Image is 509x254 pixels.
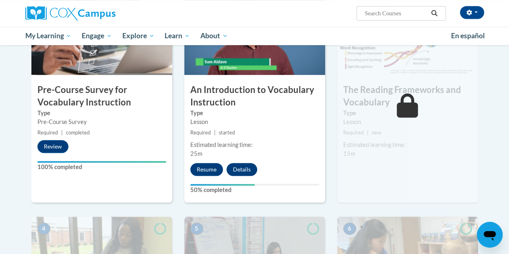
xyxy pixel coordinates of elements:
a: Engage [76,27,117,45]
span: Engage [82,31,112,41]
label: Type [190,109,319,118]
div: Lesson [190,118,319,126]
span: new [372,130,381,136]
span: 25m [190,150,202,157]
a: Explore [117,27,160,45]
label: Type [343,109,472,118]
label: Type [37,109,166,118]
span: completed [66,130,90,136]
iframe: Button to launch messaging window [477,222,503,248]
a: Cox Campus [25,6,170,21]
button: Resume [190,163,223,176]
h3: An Introduction to Vocabulary Instruction [184,84,325,109]
div: Your progress [37,161,166,163]
a: My Learning [20,27,77,45]
span: En español [451,31,485,40]
h3: The Reading Frameworks and Vocabulary [337,84,478,109]
img: Cox Campus [25,6,115,21]
span: Explore [122,31,155,41]
button: Search [428,8,440,18]
input: Search Courses [364,8,428,18]
span: | [367,130,369,136]
span: | [61,130,63,136]
div: Main menu [19,27,490,45]
span: About [200,31,228,41]
div: Your progress [190,184,255,186]
h3: Pre-Course Survey for Vocabulary Instruction [31,84,172,109]
span: Learn [165,31,190,41]
span: Required [190,130,211,136]
div: Estimated learning time: [190,140,319,149]
label: 50% completed [190,186,319,194]
button: Review [37,140,68,153]
span: Required [343,130,364,136]
div: Estimated learning time: [343,140,472,149]
button: Account Settings [460,6,484,19]
label: 100% completed [37,163,166,171]
span: Required [37,130,58,136]
div: Lesson [343,118,472,126]
span: 4 [37,223,50,235]
span: My Learning [25,31,71,41]
a: En español [446,27,490,44]
span: started [219,130,235,136]
span: | [214,130,216,136]
span: 15m [343,150,355,157]
span: 5 [190,223,203,235]
a: About [195,27,233,45]
span: 6 [343,223,356,235]
div: Pre-Course Survey [37,118,166,126]
a: Learn [159,27,195,45]
button: Details [227,163,257,176]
